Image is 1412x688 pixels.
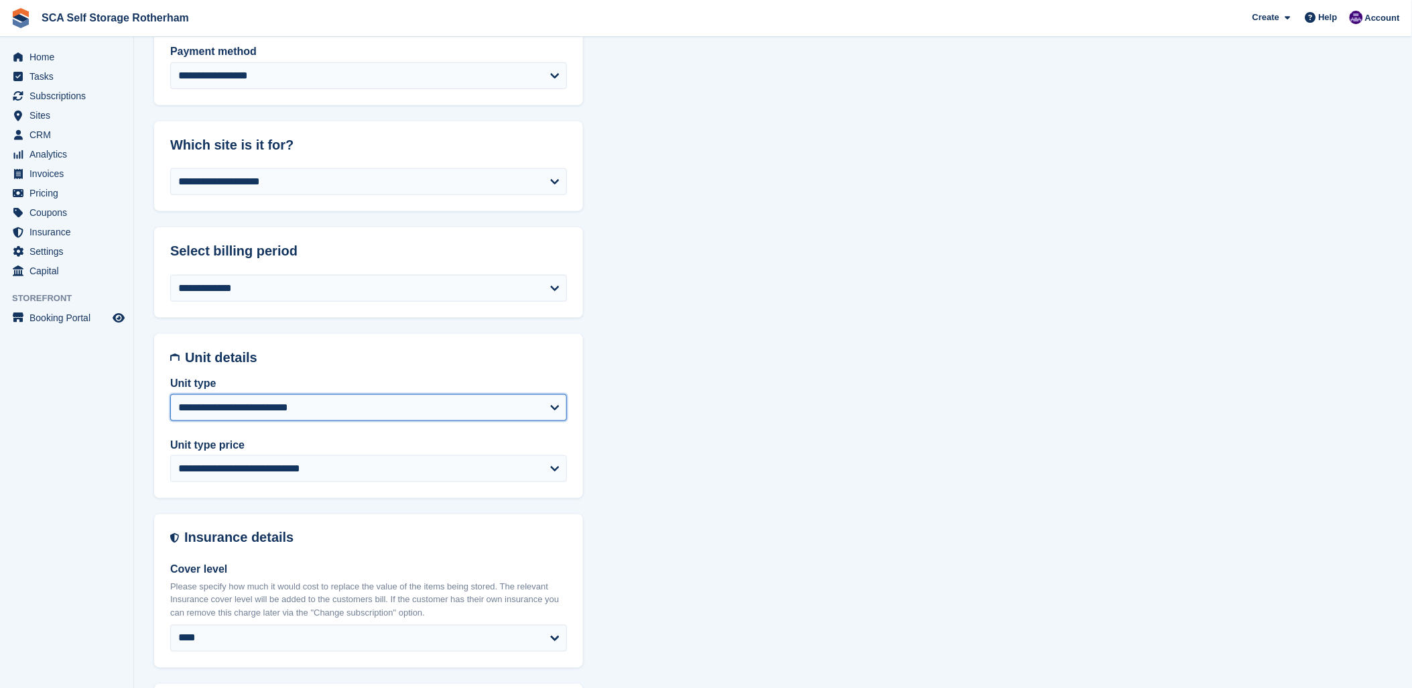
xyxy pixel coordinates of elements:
[29,164,110,183] span: Invoices
[7,308,127,327] a: menu
[185,350,567,365] h2: Unit details
[7,67,127,86] a: menu
[29,242,110,261] span: Settings
[1253,11,1279,24] span: Create
[11,8,31,28] img: stora-icon-8386f47178a22dfd0bd8f6a31ec36ba5ce8667c1dd55bd0f319d3a0aa187defe.svg
[7,48,127,66] a: menu
[36,7,194,29] a: SCA Self Storage Rotherham
[7,223,127,241] a: menu
[29,125,110,144] span: CRM
[29,184,110,203] span: Pricing
[29,87,110,105] span: Subscriptions
[1350,11,1363,24] img: Kelly Neesham
[170,562,567,578] label: Cover level
[170,437,567,453] label: Unit type price
[111,310,127,326] a: Preview store
[12,292,133,305] span: Storefront
[170,137,567,153] h2: Which site is it for?
[29,203,110,222] span: Coupons
[7,125,127,144] a: menu
[7,145,127,164] a: menu
[7,203,127,222] a: menu
[29,106,110,125] span: Sites
[7,87,127,105] a: menu
[29,262,110,280] span: Capital
[7,164,127,183] a: menu
[29,145,110,164] span: Analytics
[170,44,567,60] label: Payment method
[1365,11,1400,25] span: Account
[184,530,567,546] h2: Insurance details
[1319,11,1338,24] span: Help
[7,106,127,125] a: menu
[170,530,179,546] img: insurance-details-icon-731ffda60807649b61249b889ba3c5e2b5c27d34e2e1fb37a309f0fde93ff34a.svg
[170,243,567,259] h2: Select billing period
[29,223,110,241] span: Insurance
[29,308,110,327] span: Booking Portal
[7,262,127,280] a: menu
[170,350,180,365] img: unit-details-icon-595b0c5c156355b767ba7b61e002efae458ec76ed5ec05730b8e856ff9ea34a9.svg
[29,67,110,86] span: Tasks
[170,581,567,620] p: Please specify how much it would cost to replace the value of the items being stored. The relevan...
[170,376,567,392] label: Unit type
[29,48,110,66] span: Home
[7,242,127,261] a: menu
[7,184,127,203] a: menu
